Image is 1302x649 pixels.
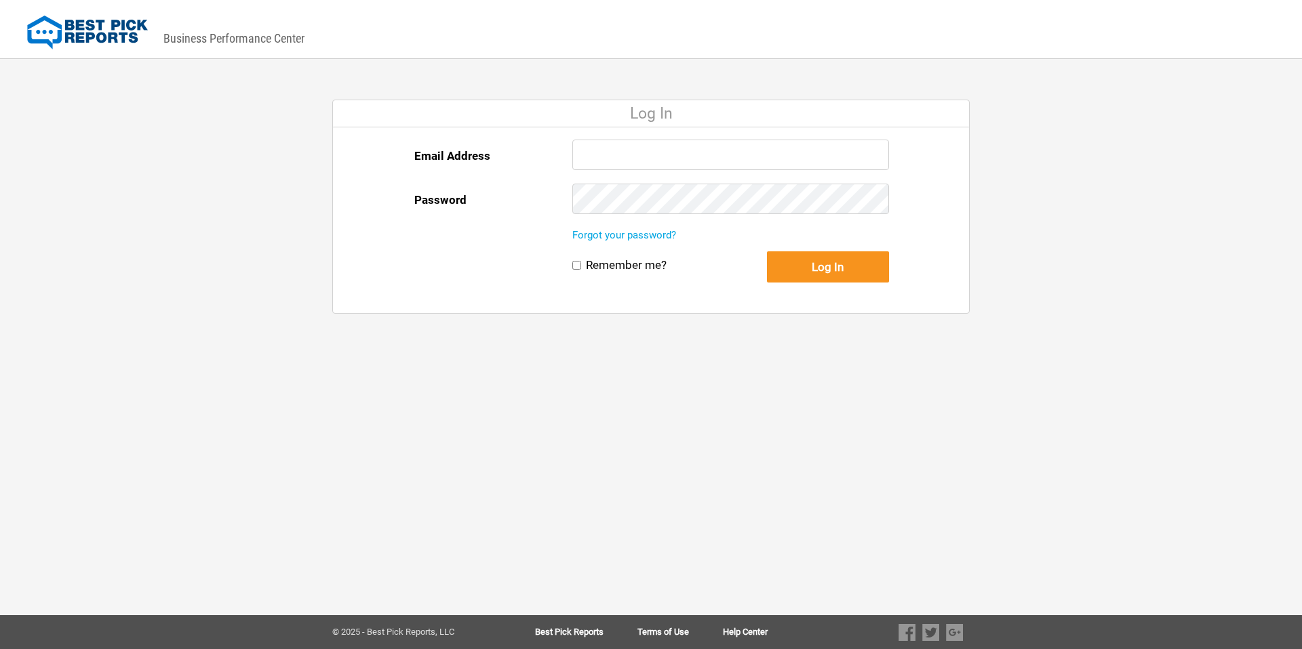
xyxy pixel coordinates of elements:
[414,140,490,172] label: Email Address
[535,627,637,637] a: Best Pick Reports
[414,184,467,216] label: Password
[572,229,676,241] a: Forgot your password?
[637,627,723,637] a: Terms of Use
[333,100,969,127] div: Log In
[332,627,492,637] div: © 2025 - Best Pick Reports, LLC
[767,251,889,282] button: Log In
[586,258,667,272] label: Remember me?
[27,16,148,49] img: Best Pick Reports Logo
[723,627,768,637] a: Help Center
